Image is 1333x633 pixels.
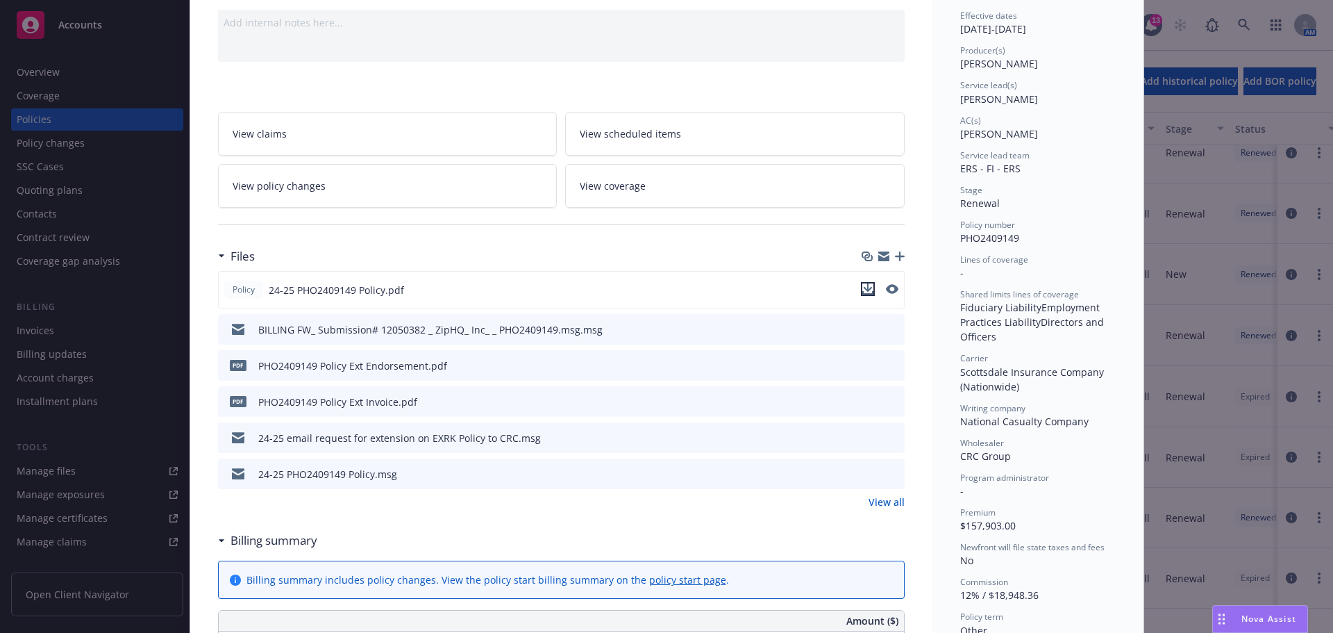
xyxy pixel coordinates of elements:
[960,472,1049,484] span: Program administrator
[258,395,417,409] div: PHO2409149 Policy Ext Invoice.pdf
[218,532,317,550] div: Billing summary
[861,282,875,298] button: download file
[230,283,258,296] span: Policy
[864,322,875,337] button: download file
[846,614,898,628] span: Amount ($)
[861,282,875,296] button: download file
[960,44,1005,56] span: Producer(s)
[565,112,905,156] a: View scheduled items
[649,573,726,586] a: policy start page
[230,360,246,370] span: pdf
[886,284,898,294] button: preview file
[960,611,1003,623] span: Policy term
[269,283,404,297] span: 24-25 PHO2409149 Policy.pdf
[887,395,899,409] button: preview file
[960,352,988,364] span: Carrier
[960,162,1021,175] span: ERS - FI - ERS
[864,395,875,409] button: download file
[960,115,981,126] span: AC(s)
[887,467,899,482] button: preview file
[258,431,541,445] div: 24-25 email request for extension on EXRK Policy to CRC.msg
[960,266,964,279] span: -
[960,402,1025,414] span: Writing company
[960,219,1015,231] span: Policy number
[960,79,1017,91] span: Service lead(s)
[218,164,557,208] a: View policy changes
[218,112,557,156] a: View claims
[233,126,287,141] span: View claims
[258,467,397,482] div: 24-25 PHO2409149 Policy.msg
[1241,613,1296,625] span: Nova Assist
[230,532,317,550] h3: Billing summary
[869,495,905,509] a: View all
[1212,605,1308,633] button: Nova Assist
[960,149,1030,161] span: Service lead team
[960,450,1011,463] span: CRC Group
[960,415,1089,428] span: National Casualty Company
[1213,606,1230,632] div: Drag to move
[233,179,326,193] span: View policy changes
[960,484,964,498] span: -
[864,359,875,373] button: download file
[887,322,899,337] button: preview file
[960,437,1004,449] span: Wholesaler
[960,184,982,196] span: Stage
[960,10,1116,36] div: [DATE] - [DATE]
[960,315,1107,343] span: Directors and Officers
[960,197,1000,210] span: Renewal
[960,507,996,518] span: Premium
[565,164,905,208] a: View coverage
[887,431,899,445] button: preview file
[960,231,1019,245] span: PHO2409149
[218,247,255,265] div: Files
[960,92,1038,106] span: [PERSON_NAME]
[230,396,246,406] span: pdf
[864,467,875,482] button: download file
[887,359,899,373] button: preview file
[580,179,646,193] span: View coverage
[960,365,1107,393] span: Scottsdale Insurance Company (Nationwide)
[580,126,681,141] span: View scheduled items
[224,15,899,30] div: Add internal notes here...
[258,359,447,373] div: PHO2409149 Policy Ext Endorsement.pdf
[960,301,1041,314] span: Fiduciary Liability
[246,573,729,587] div: Billing summary includes policy changes. View the policy start billing summary on the .
[960,589,1039,602] span: 12% / $18,948.36
[886,282,898,298] button: preview file
[960,288,1079,300] span: Shared limits lines of coverage
[230,247,255,265] h3: Files
[960,554,973,567] span: No
[960,519,1016,532] span: $157,903.00
[960,10,1017,22] span: Effective dates
[960,301,1103,329] span: Employment Practices Liability
[960,541,1105,553] span: Newfront will file state taxes and fees
[960,254,1028,265] span: Lines of coverage
[258,322,603,337] div: BILLING FW_ Submission# 12050382 _ ZipHQ_ Inc_ _ PHO2409149.msg.msg
[960,576,1008,588] span: Commission
[960,57,1038,70] span: [PERSON_NAME]
[960,127,1038,140] span: [PERSON_NAME]
[864,431,875,445] button: download file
